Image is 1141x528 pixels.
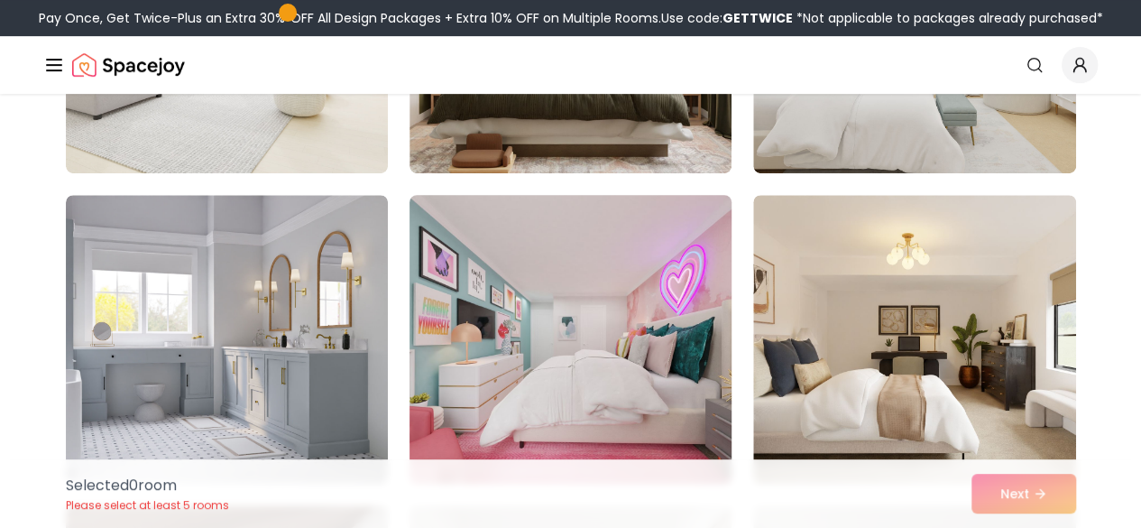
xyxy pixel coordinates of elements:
img: Room room-5 [401,188,740,491]
span: *Not applicable to packages already purchased* [793,9,1103,27]
img: Spacejoy Logo [72,47,185,83]
nav: Global [43,36,1098,94]
p: Selected 0 room [66,475,229,496]
b: GETTWICE [722,9,793,27]
span: Use code: [661,9,793,27]
img: Room room-4 [66,195,388,484]
div: Pay Once, Get Twice-Plus an Extra 30% OFF All Design Packages + Extra 10% OFF on Multiple Rooms. [39,9,1103,27]
p: Please select at least 5 rooms [66,498,229,513]
a: Spacejoy [72,47,185,83]
img: Room room-6 [753,195,1075,484]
